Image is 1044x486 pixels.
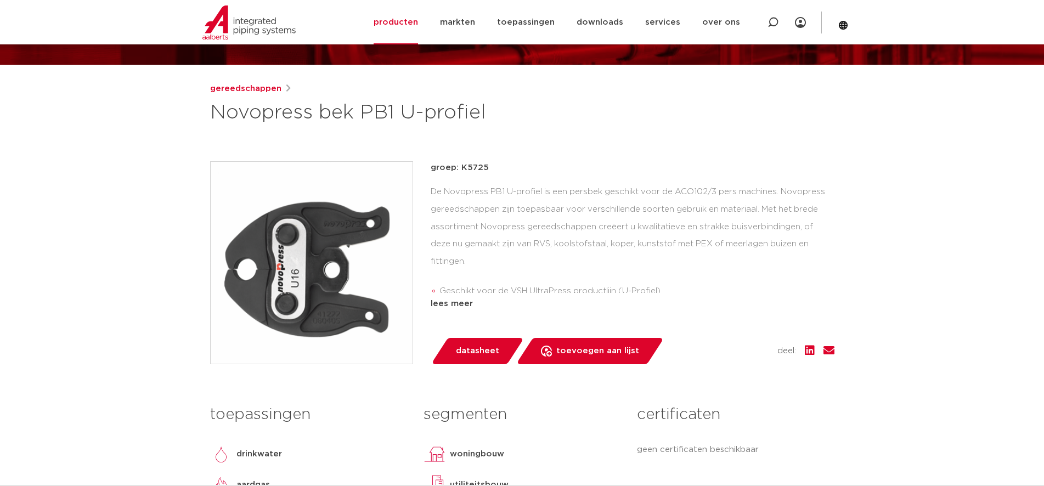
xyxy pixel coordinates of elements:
[424,404,620,426] h3: segmenten
[424,443,445,465] img: woningbouw
[210,100,622,126] h1: Novopress bek PB1 U-profiel
[211,162,413,364] img: Product Image for Novopress bek PB1 U-profiel
[431,183,834,293] div: De Novopress PB1 U-profiel is een persbek geschikt voor de ACO102/3 pers machines. Novopress gere...
[431,338,524,364] a: datasheet
[456,342,499,360] span: datasheet
[439,282,834,300] li: Geschikt voor de VSH UltraPress productlijn (U-Profiel)
[431,161,834,174] p: groep: K5725
[450,448,504,461] p: woningbouw
[236,448,282,461] p: drinkwater
[637,404,834,426] h3: certificaten
[210,443,232,465] img: drinkwater
[556,342,639,360] span: toevoegen aan lijst
[777,344,796,358] span: deel:
[210,82,281,95] a: gereedschappen
[210,404,407,426] h3: toepassingen
[431,297,834,310] div: lees meer
[637,443,834,456] p: geen certificaten beschikbaar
